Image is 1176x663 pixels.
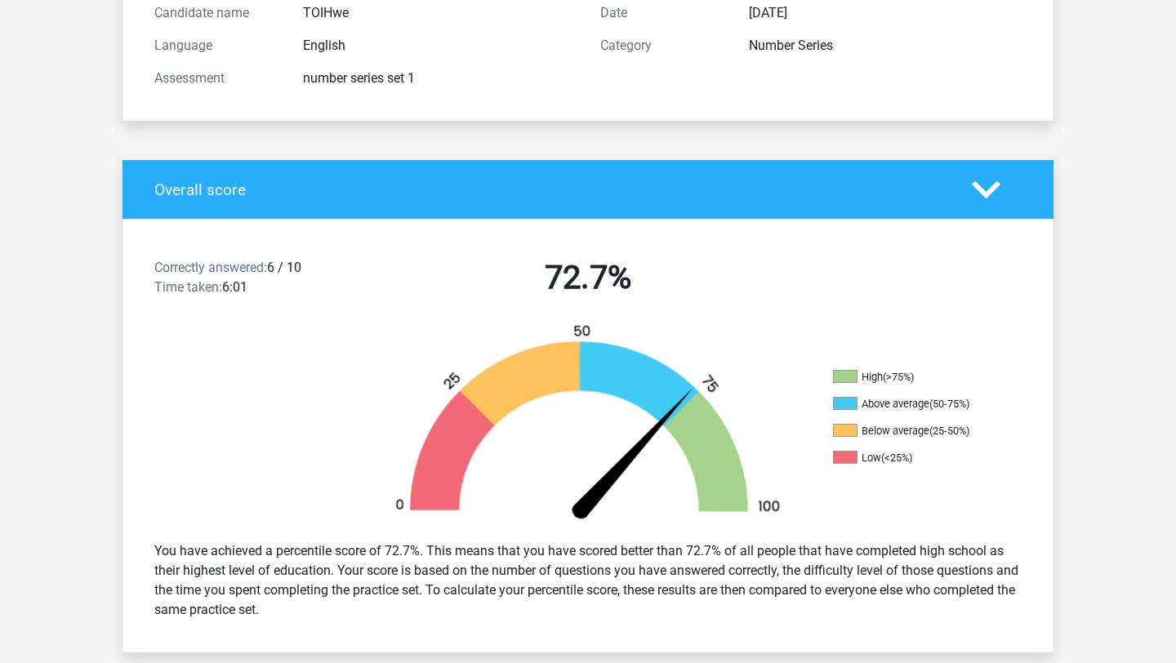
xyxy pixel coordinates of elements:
[833,397,996,412] li: Above average
[883,371,914,383] div: (>75%)
[588,3,737,23] div: Date
[367,323,808,528] img: 73.25cbf712a188.png
[929,398,969,410] div: (50-75%)
[833,370,996,385] li: High
[833,424,996,438] li: Below average
[291,69,588,88] div: number series set 1
[142,258,365,304] div: 6 / 10 6:01
[154,180,947,199] h4: Overall score
[291,3,588,23] div: TOIHwe
[737,3,1034,23] div: [DATE]
[377,258,799,297] h2: 72.7%
[142,3,291,23] div: Candidate name
[833,451,996,465] li: Low
[929,425,969,437] div: (25-50%)
[881,452,912,464] div: (<25%)
[142,36,291,56] div: Language
[588,36,737,56] div: Category
[154,279,222,295] span: Time taken:
[291,36,588,56] div: English
[142,69,291,88] div: Assessment
[737,36,1034,56] div: Number Series
[154,260,267,275] span: Correctly answered:
[142,535,1034,626] div: You have achieved a percentile score of 72.7%. This means that you have scored better than 72.7% ...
